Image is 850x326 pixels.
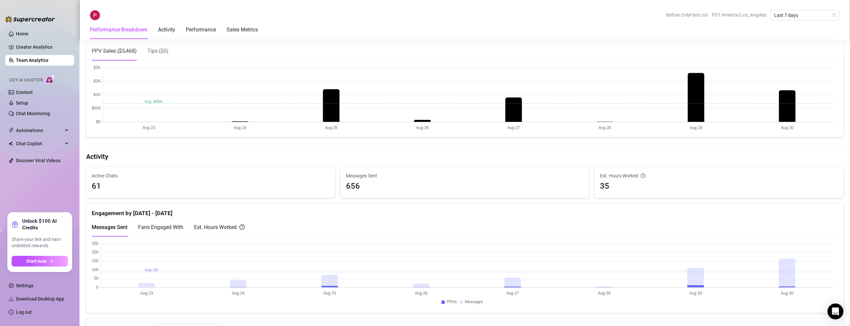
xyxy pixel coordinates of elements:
[186,26,216,34] div: Performance
[16,296,64,302] span: Download Desktop App
[16,58,48,63] a: Team Analytics
[92,48,137,54] span: PPV Sales ( $5,468 )
[16,90,33,95] a: Content
[16,158,61,163] a: Discover Viral Videos
[92,224,127,230] span: Messages Sent
[92,172,329,179] span: Active Chats
[641,172,645,179] span: question-circle
[9,141,13,146] img: Chat Copilot
[147,48,169,54] span: Tips ( $0 )
[86,152,843,161] h4: Activity
[16,309,32,315] a: Log out
[5,16,55,23] img: logo-BBDzfeDw.svg
[16,31,28,36] a: Home
[92,180,329,193] span: 61
[9,128,14,133] span: thunderbolt
[16,283,33,288] a: Settings
[16,138,63,149] span: Chat Copilot
[22,218,68,231] strong: Unlock $100 AI Credits
[346,180,584,193] span: 656
[346,172,584,179] span: Messages Sent
[16,125,63,136] span: Automations
[712,10,766,20] span: PDT America/Los_Angeles
[16,42,69,52] a: Creator Analytics
[600,172,838,179] div: Est. Hours Worked
[774,10,836,20] span: Last 7 days
[26,258,46,264] span: Start now
[158,26,175,34] div: Activity
[827,303,843,319] div: Open Intercom Messenger
[92,204,838,218] div: Engagement by [DATE] - [DATE]
[194,223,245,231] div: Est. Hours Worked
[12,221,18,228] span: gift
[16,111,50,116] a: Chat Monitoring
[90,10,100,20] img: Ashlee Powers
[832,13,836,17] span: calendar
[666,10,708,20] span: Before OnlyFans cut
[239,223,245,231] span: question-circle
[9,77,43,83] span: Izzy AI Chatter
[45,74,56,84] img: AI Chatter
[12,256,68,266] button: Start nowarrow-right
[90,26,147,34] div: Performance Breakdown
[9,296,14,302] span: download
[600,180,838,193] span: 35
[12,236,68,249] span: Share your link and earn unlimited rewards
[49,259,54,263] span: arrow-right
[138,224,183,230] span: Fans Engaged With
[16,100,28,106] a: Setup
[226,26,258,34] div: Sales Metrics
